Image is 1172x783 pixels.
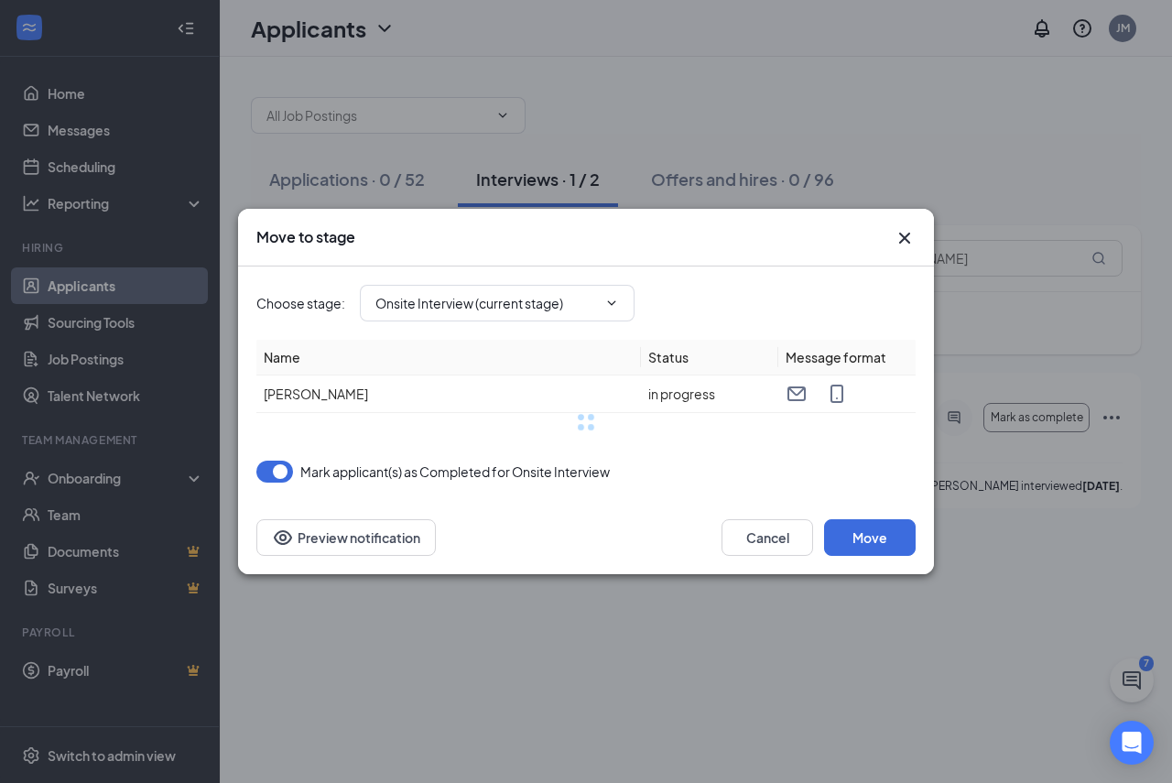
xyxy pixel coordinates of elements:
[824,519,916,556] button: Move
[894,227,916,249] svg: Cross
[826,383,848,405] svg: MobileSms
[722,519,813,556] button: Cancel
[256,227,355,247] h3: Move to stage
[1110,721,1154,765] div: Open Intercom Messenger
[641,340,778,375] th: Status
[256,293,345,313] span: Choose stage :
[256,519,436,556] button: Preview notificationEye
[894,227,916,249] button: Close
[786,383,808,405] svg: Email
[264,386,368,402] span: [PERSON_NAME]
[272,527,294,549] svg: Eye
[778,340,916,375] th: Message format
[604,296,619,310] svg: ChevronDown
[256,340,641,375] th: Name
[641,375,778,413] td: in progress
[300,461,610,483] span: Mark applicant(s) as Completed for Onsite Interview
